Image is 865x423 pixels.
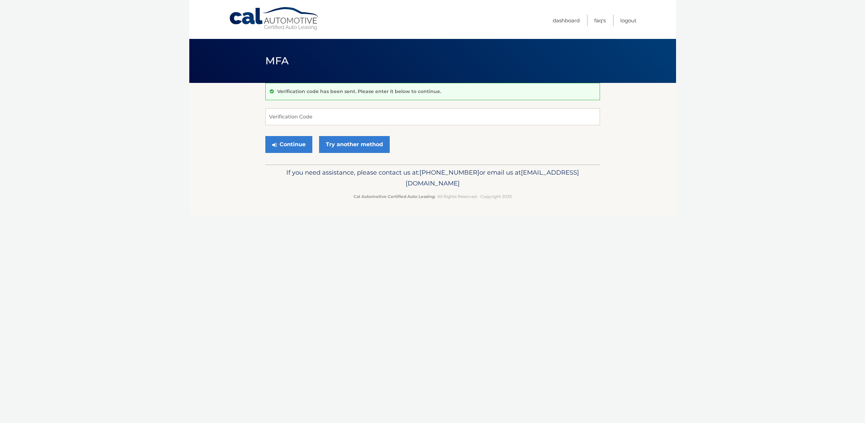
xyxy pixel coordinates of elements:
a: Try another method [319,136,390,153]
p: If you need assistance, please contact us at: or email us at [270,167,596,189]
p: - All Rights Reserved - Copyright 2025 [270,193,596,200]
a: Logout [620,15,636,26]
button: Continue [265,136,312,153]
strong: Cal Automotive Certified Auto Leasing [354,194,435,199]
span: MFA [265,54,289,67]
span: [EMAIL_ADDRESS][DOMAIN_NAME] [406,169,579,187]
input: Verification Code [265,108,600,125]
a: Dashboard [553,15,580,26]
a: FAQ's [594,15,606,26]
a: Cal Automotive [229,7,320,31]
p: Verification code has been sent. Please enter it below to continue. [277,88,441,94]
span: [PHONE_NUMBER] [419,169,479,176]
